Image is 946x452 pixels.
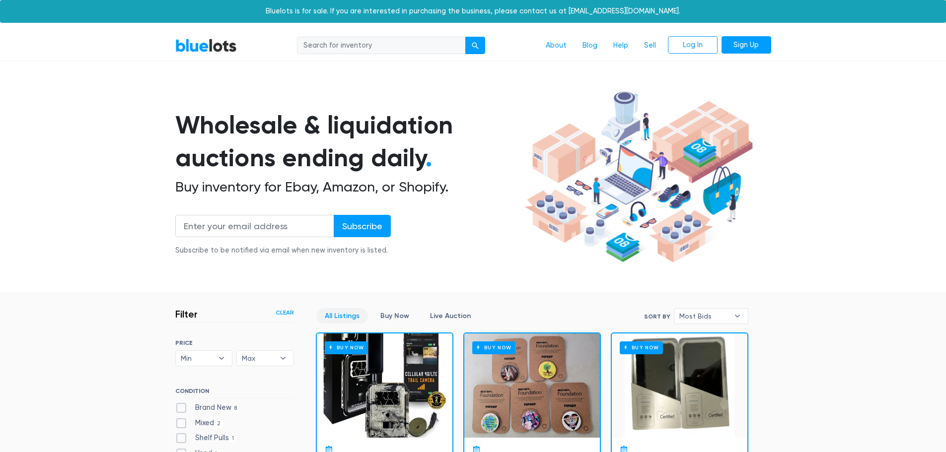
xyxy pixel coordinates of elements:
input: Subscribe [334,215,391,237]
a: Buy Now [372,308,418,323]
span: . [426,143,432,173]
a: BlueLots [175,38,237,53]
a: All Listings [316,308,368,323]
label: Shelf Pulls [175,433,237,444]
a: Blog [575,36,605,55]
h6: Buy Now [472,341,515,354]
label: Mixed [175,418,224,429]
h6: Buy Now [620,341,663,354]
a: Live Auction [422,308,479,323]
span: Most Bids [679,309,729,323]
a: About [538,36,575,55]
a: Buy Now [317,333,452,438]
label: Brand New [175,402,240,413]
span: 1 [229,435,237,443]
a: Help [605,36,636,55]
span: Max [242,351,275,366]
input: Enter your email address [175,215,334,237]
a: Log In [668,36,718,54]
b: ▾ [727,309,748,323]
a: Sell [636,36,664,55]
h3: Filter [175,308,198,320]
a: Buy Now [464,333,600,438]
span: 8 [231,404,240,412]
h1: Wholesale & liquidation auctions ending daily [175,109,521,175]
h6: PRICE [175,339,294,346]
span: 2 [214,420,224,428]
input: Search for inventory [297,37,466,55]
b: ▾ [211,351,232,366]
a: Buy Now [612,333,747,438]
h2: Buy inventory for Ebay, Amazon, or Shopify. [175,179,521,195]
h6: Buy Now [325,341,368,354]
span: Min [181,351,214,366]
img: hero-ee84e7d0318cb26816c560f6b4441b76977f77a177738b4e94f68c95b2b83dbb.png [521,87,756,267]
a: Clear [276,308,294,317]
a: Sign Up [722,36,771,54]
b: ▾ [273,351,293,366]
label: Sort By [644,312,670,321]
h6: CONDITION [175,387,294,398]
div: Subscribe to be notified via email when new inventory is listed. [175,245,391,256]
